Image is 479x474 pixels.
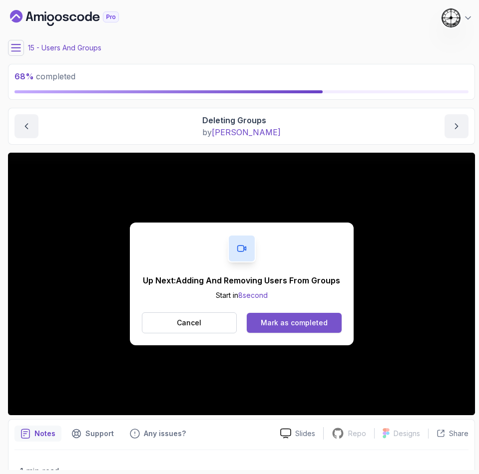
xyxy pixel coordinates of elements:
[65,426,120,442] button: Support button
[144,429,186,439] p: Any issues?
[449,429,469,439] p: Share
[143,274,340,286] p: Up Next: Adding And Removing Users From Groups
[348,429,366,439] p: Repo
[124,426,192,442] button: Feedback button
[394,429,420,439] p: Designs
[177,318,201,328] p: Cancel
[14,114,38,138] button: previous content
[428,429,469,439] button: Share
[10,10,142,26] a: Dashboard
[202,126,281,138] p: by
[28,43,101,53] p: 15 - Users And Groups
[8,153,475,415] iframe: To enrich screen reader interactions, please activate Accessibility in Grammarly extension settings
[14,426,61,442] button: notes button
[238,291,268,299] span: 8 second
[34,429,55,439] p: Notes
[295,429,315,439] p: Slides
[212,127,281,137] span: [PERSON_NAME]
[445,114,469,138] button: next content
[14,71,34,81] span: 68 %
[261,318,328,328] div: Mark as completed
[441,8,473,28] button: user profile image
[442,8,461,27] img: user profile image
[14,71,75,81] span: completed
[202,114,281,126] p: Deleting Groups
[247,313,341,333] button: Mark as completed
[85,429,114,439] p: Support
[143,290,340,300] p: Start in
[272,428,323,439] a: Slides
[142,312,237,333] button: Cancel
